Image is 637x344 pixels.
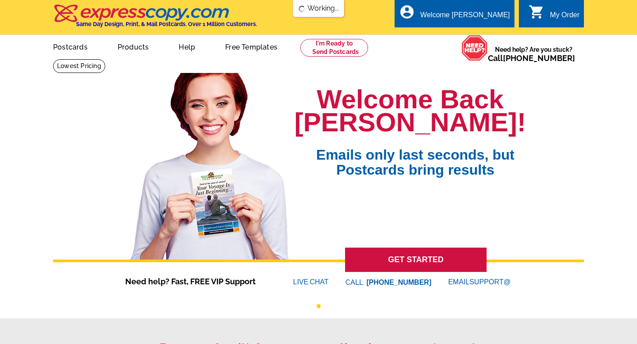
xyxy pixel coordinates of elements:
[293,277,310,287] font: LIVE
[529,10,579,21] a: shopping_cart My Order
[420,11,510,23] div: Welcome [PERSON_NAME]
[39,36,102,57] a: Postcards
[76,21,257,27] h4: Same Day Design, Print, & Mail Postcards. Over 1 Million Customers.
[469,277,512,287] font: SUPPORT@
[165,36,209,57] a: Help
[305,134,526,177] span: Emails only last seconds, but Postcards bring results
[104,36,163,57] a: Products
[503,54,575,63] a: [PHONE_NUMBER]
[488,45,579,63] span: Need help? Are you stuck?
[529,4,545,20] i: shopping_cart
[461,35,488,61] img: help
[125,66,295,260] img: welcome-back-logged-in.png
[293,278,329,286] a: LIVECHAT
[317,304,321,308] button: 1 of 1
[299,5,306,12] img: loading...
[295,88,526,134] h1: Welcome Back [PERSON_NAME]!
[125,275,267,287] span: Need help? Fast, FREE VIP Support
[488,54,575,63] span: Call
[399,4,415,20] i: account_circle
[53,11,257,27] a: Same Day Design, Print, & Mail Postcards. Over 1 Million Customers.
[550,11,579,23] div: My Order
[211,36,292,57] a: Free Templates
[345,248,487,272] a: GET STARTED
